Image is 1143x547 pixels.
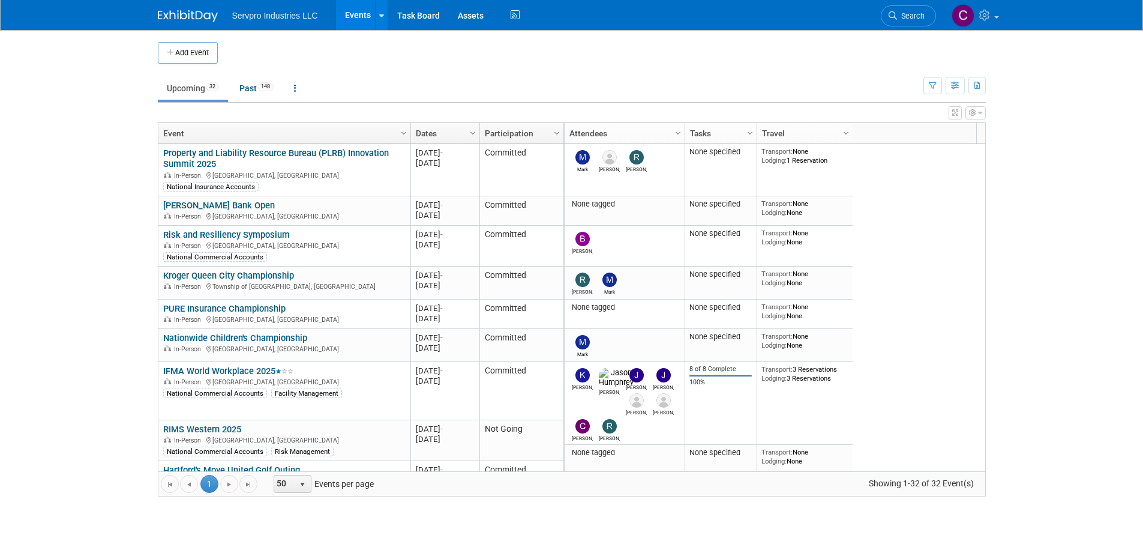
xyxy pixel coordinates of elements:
img: ExhibitDay [158,10,218,22]
button: Add Event [158,42,218,64]
div: [DATE] [416,270,474,280]
span: Transport: [761,229,793,237]
div: None specified [689,199,752,209]
div: None specified [689,332,752,342]
img: In-Person Event [164,283,171,289]
a: Property and Liability Resource Bureau (PLRB) Innovation Summit 2025 [163,148,389,170]
td: Committed [479,144,563,196]
span: Transport: [761,270,793,278]
div: National Commercial Accounts [163,388,267,398]
a: Column Settings [839,123,853,141]
span: Transport: [761,199,793,208]
div: Mark Bristol [599,287,620,295]
span: Go to the last page [244,480,253,489]
div: Township of [GEOGRAPHIC_DATA], [GEOGRAPHIC_DATA] [163,281,405,291]
span: In-Person [174,316,205,324]
img: In-Person Event [164,437,171,443]
span: Lodging: [761,238,787,246]
img: Jay Reynolds [629,368,644,382]
span: Lodging: [761,457,787,465]
div: Jason Humphrey [599,387,620,395]
span: Transport: [761,365,793,373]
span: In-Person [174,213,205,220]
span: Transport: [761,303,793,311]
div: Rick Dubois [626,165,647,172]
img: Mark Bristol [575,335,590,349]
a: Go to the last page [239,475,257,493]
div: [DATE] [416,229,474,240]
span: Go to the previous page [184,480,194,489]
td: Not Going [479,420,563,461]
div: None None [761,229,848,246]
span: Events per page [258,475,386,493]
div: [DATE] [416,343,474,353]
div: Chris Chassagneux [572,434,593,441]
a: Participation [485,123,556,144]
span: - [440,304,443,313]
img: Amy Fox [629,393,644,408]
div: None specified [689,448,752,458]
img: Rick Dubois [629,150,644,165]
div: None 1 Reservation [761,147,848,165]
span: In-Person [174,345,205,353]
div: None None [761,332,848,349]
a: Column Settings [466,123,479,141]
span: Search [897,11,925,20]
div: None tagged [569,448,680,458]
div: None specified [689,270,752,279]
a: Attendees [569,123,677,144]
div: Facility Management [271,388,342,398]
span: - [440,333,443,342]
span: Servpro Industries LLC [232,11,318,20]
a: Past148 [230,77,283,100]
a: Dates [416,123,472,144]
div: None None [761,270,848,287]
div: [DATE] [416,148,474,158]
div: Mark Bristol [572,349,593,357]
div: Brian Donnelly [572,246,593,254]
span: Column Settings [841,128,851,138]
img: In-Person Event [164,316,171,322]
div: [GEOGRAPHIC_DATA], [GEOGRAPHIC_DATA] [163,240,405,250]
a: Hartford's Move United Golf Outing [163,465,300,476]
img: Kevin Wofford [575,368,590,382]
a: PURE Insurance Championship [163,303,286,314]
div: 3 Reservations 3 Reservations [761,365,848,382]
div: None None [761,448,848,465]
img: Mark Bristol [575,150,590,165]
div: [DATE] [416,424,474,434]
div: Risk Management [271,447,334,456]
div: [DATE] [416,303,474,313]
img: In-Person Event [164,172,171,178]
div: [GEOGRAPHIC_DATA], [GEOGRAPHIC_DATA] [163,170,405,180]
img: Jason Humphrey [599,368,634,387]
img: In-Person Event [164,242,171,248]
a: Column Settings [397,123,410,141]
img: Chris Chassagneux [575,419,590,434]
span: Lodging: [761,312,787,320]
div: [DATE] [416,313,474,324]
a: Kroger Queen City Championship [163,270,294,281]
div: National Commercial Accounts [163,447,267,456]
div: [GEOGRAPHIC_DATA], [GEOGRAPHIC_DATA] [163,211,405,221]
a: Travel [762,123,845,144]
div: National Insurance Accounts [163,182,259,192]
img: In-Person Event [164,213,171,219]
span: Lodging: [761,156,787,165]
img: Rick Knox [602,419,617,434]
div: [DATE] [416,366,474,376]
span: In-Person [174,437,205,444]
a: Go to the next page [220,475,238,493]
div: Anthony Zubrick [599,165,620,172]
span: - [440,271,443,280]
div: Rick Knox [599,434,620,441]
div: None tagged [569,199,680,209]
div: Jay Reynolds [626,382,647,390]
div: Jeremy Jackson [653,382,674,390]
span: - [440,366,443,375]
div: Matt Post [653,408,674,416]
td: Committed [479,267,563,300]
div: 100% [689,378,752,387]
span: - [440,201,443,210]
div: None specified [689,229,752,238]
